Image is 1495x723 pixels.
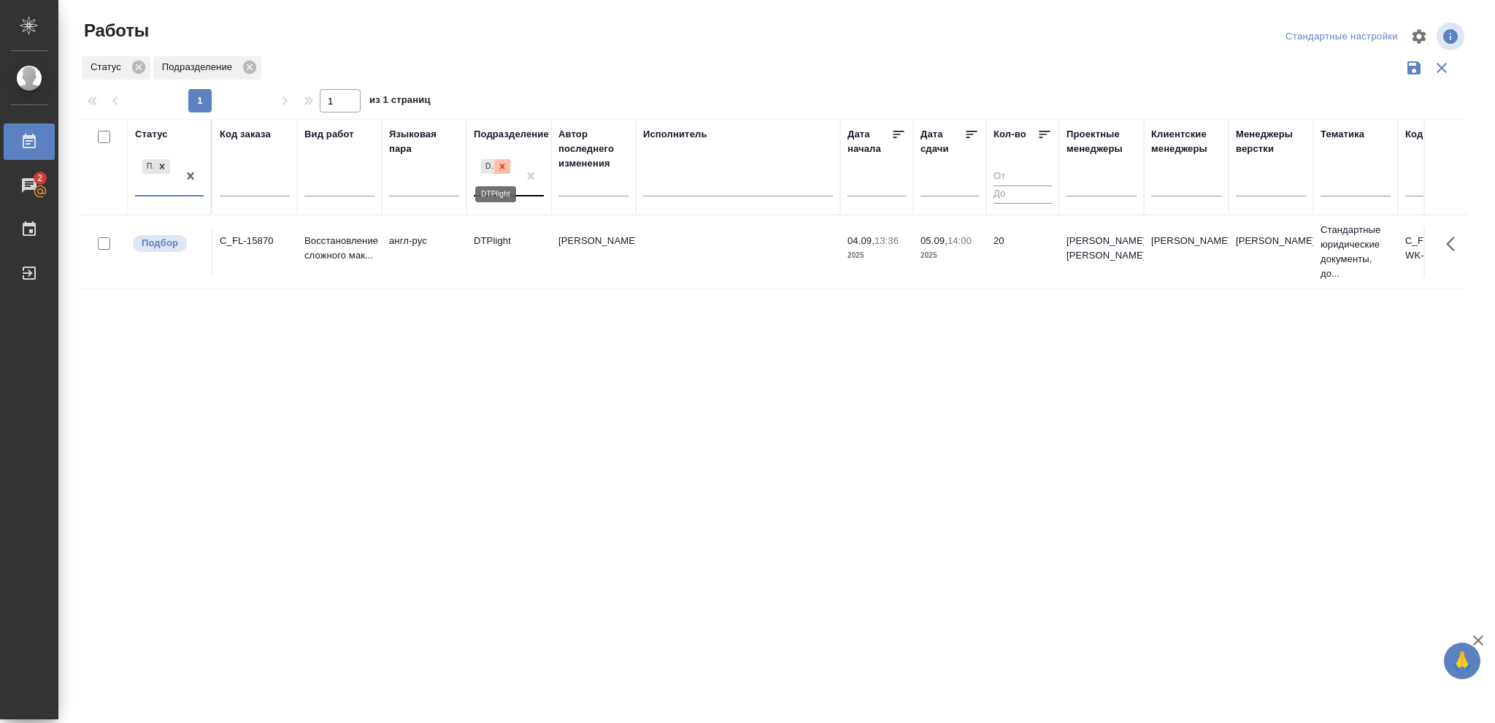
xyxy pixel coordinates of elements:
span: Посмотреть информацию [1437,23,1467,50]
input: От [994,168,1052,186]
div: Дата сдачи [921,127,964,156]
div: Подразделение [153,56,261,80]
div: Проектные менеджеры [1067,127,1137,156]
td: 20 [986,226,1059,278]
p: Стандартные юридические документы, до... [1321,223,1391,281]
button: Здесь прячутся важные кнопки [1437,226,1472,261]
td: [PERSON_NAME] [551,226,636,278]
div: C_FL-15870 [220,234,290,248]
p: 04.09, [848,235,875,246]
input: До [994,185,1052,204]
div: Можно подбирать исполнителей [131,234,204,253]
td: англ-рус [382,226,466,278]
p: [PERSON_NAME] [1236,234,1306,248]
p: 05.09, [921,235,948,246]
div: split button [1282,26,1402,48]
div: Автор последнего изменения [558,127,629,171]
div: Менеджеры верстки [1236,127,1306,156]
div: Статус [82,56,150,80]
td: [PERSON_NAME] [1144,226,1229,278]
span: 🙏 [1450,646,1475,676]
div: Языковая пара [389,127,459,156]
div: DTPlight [481,159,494,175]
p: Восстановление сложного мак... [304,234,374,263]
p: Подразделение [162,60,237,74]
span: Настроить таблицу [1402,19,1437,54]
span: Работы [80,19,149,42]
div: Код заказа [220,127,271,142]
div: Статус [135,127,168,142]
div: Дата начала [848,127,891,156]
button: Сбросить фильтры [1428,54,1456,82]
p: Статус [91,60,126,74]
span: из 1 страниц [369,91,431,112]
p: 2025 [921,248,979,263]
p: 2025 [848,248,906,263]
div: Клиентские менеджеры [1151,127,1221,156]
a: 2 [4,167,55,204]
p: Подбор [142,236,178,250]
div: Подразделение [474,127,549,142]
span: 2 [28,171,51,185]
button: 🙏 [1444,643,1480,679]
button: Сохранить фильтры [1400,54,1428,82]
p: 14:00 [948,235,972,246]
div: Код работы [1405,127,1461,142]
td: DTPlight [466,226,551,278]
p: 13:36 [875,235,899,246]
td: C_FL-15870-WK-003 [1398,226,1483,278]
div: Тематика [1321,127,1364,142]
div: Вид работ [304,127,354,142]
div: Исполнитель [643,127,707,142]
p: [PERSON_NAME], [PERSON_NAME] [1067,234,1137,263]
div: Подбор [141,158,172,176]
div: Подбор [142,159,154,175]
div: Кол-во [994,127,1026,142]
